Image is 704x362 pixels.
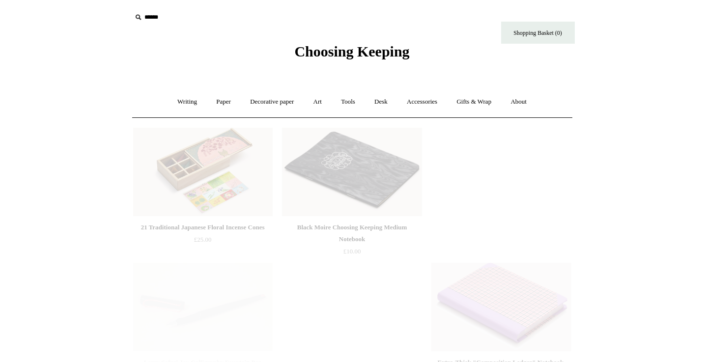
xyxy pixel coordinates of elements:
[305,89,331,115] a: Art
[194,236,212,243] span: £25.00
[294,43,409,59] span: Choosing Keeping
[133,263,273,351] img: Lamy Safari Joy Calligraphy Fountain Pen
[133,128,273,216] img: 21 Traditional Japanese Floral Incense Cones
[448,89,500,115] a: Gifts & Wrap
[398,89,446,115] a: Accessories
[133,222,273,262] a: 21 Traditional Japanese Floral Incense Cones £25.00
[241,89,303,115] a: Decorative paper
[332,89,364,115] a: Tools
[431,263,571,351] img: Extra-Thick "Composition Ledger" Notebook, Chiyogami Notebook, Pink Plaid
[133,128,273,216] a: 21 Traditional Japanese Floral Incense Cones 21 Traditional Japanese Floral Incense Cones
[169,89,206,115] a: Writing
[431,263,571,351] a: Extra-Thick "Composition Ledger" Notebook, Chiyogami Notebook, Pink Plaid Extra-Thick "Compositio...
[136,222,270,233] div: 21 Traditional Japanese Floral Incense Cones
[282,128,422,216] img: Black Moire Choosing Keeping Medium Notebook
[282,128,422,216] a: Black Moire Choosing Keeping Medium Notebook Black Moire Choosing Keeping Medium Notebook
[502,89,535,115] a: About
[294,51,409,58] a: Choosing Keeping
[343,248,361,255] span: £10.00
[366,89,396,115] a: Desk
[133,263,273,351] a: Lamy Safari Joy Calligraphy Fountain Pen Lamy Safari Joy Calligraphy Fountain Pen
[207,89,240,115] a: Paper
[284,222,419,245] div: Black Moire Choosing Keeping Medium Notebook
[282,222,422,262] a: Black Moire Choosing Keeping Medium Notebook £10.00
[501,22,575,44] a: Shopping Basket (0)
